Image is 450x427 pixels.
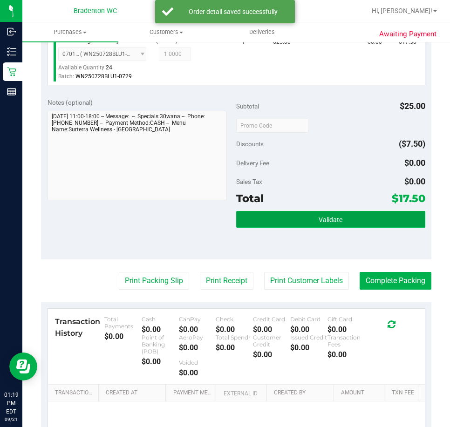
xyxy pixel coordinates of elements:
[236,178,262,185] span: Sales Tax
[179,343,216,352] div: $0.00
[327,325,365,334] div: $0.00
[216,325,253,334] div: $0.00
[55,389,95,397] a: Transaction ID
[237,28,287,36] span: Deliveries
[404,176,425,186] span: $0.00
[142,316,179,323] div: Cash
[379,29,436,40] span: Awaiting Payment
[179,368,216,377] div: $0.00
[264,272,349,290] button: Print Customer Labels
[319,216,342,224] span: Validate
[399,139,425,149] span: ($7.50)
[341,389,381,397] a: Amount
[7,27,16,36] inline-svg: Inbound
[119,272,189,290] button: Print Packing Slip
[104,316,142,330] div: Total Payments
[404,158,425,168] span: $0.00
[236,136,264,152] span: Discounts
[4,416,18,423] p: 09/21
[74,7,117,15] span: Bradenton WC
[216,334,253,341] div: Total Spendr
[327,316,365,323] div: Gift Card
[106,64,112,71] span: 24
[253,325,290,334] div: $0.00
[392,192,425,205] span: $17.50
[214,22,310,42] a: Deliveries
[118,22,214,42] a: Customers
[142,334,179,355] div: Point of Banking (POB)
[290,343,327,352] div: $0.00
[274,389,330,397] a: Created By
[253,350,290,359] div: $0.00
[173,389,213,397] a: Payment Method
[179,325,216,334] div: $0.00
[236,159,269,167] span: Delivery Fee
[392,389,415,397] a: Txn Fee
[327,334,365,348] div: Transaction Fees
[142,357,179,366] div: $0.00
[4,391,18,416] p: 01:19 PM EDT
[290,316,327,323] div: Debit Card
[104,332,142,341] div: $0.00
[178,7,288,16] div: Order detail saved successfully
[216,316,253,323] div: Check
[58,73,74,80] span: Batch:
[9,352,37,380] iframe: Resource center
[179,316,216,323] div: CanPay
[106,389,162,397] a: Created At
[372,7,432,14] span: Hi, [PERSON_NAME]!
[253,316,290,323] div: Credit Card
[236,119,308,133] input: Promo Code
[216,385,266,401] th: External ID
[179,334,216,341] div: AeroPay
[142,325,179,334] div: $0.00
[7,67,16,76] inline-svg: Retail
[75,73,132,80] span: WN250728BLU1-0729
[7,47,16,56] inline-svg: Inventory
[236,211,425,228] button: Validate
[290,325,327,334] div: $0.00
[22,28,118,36] span: Purchases
[22,22,118,42] a: Purchases
[236,192,264,205] span: Total
[58,61,151,79] div: Available Quantity:
[216,343,253,352] div: $0.00
[7,87,16,96] inline-svg: Reports
[236,102,259,110] span: Subtotal
[179,359,216,366] div: Voided
[327,350,365,359] div: $0.00
[400,101,425,111] span: $25.00
[253,334,290,348] div: Customer Credit
[360,272,431,290] button: Complete Packing
[290,334,327,341] div: Issued Credit
[200,272,253,290] button: Print Receipt
[119,28,214,36] span: Customers
[48,99,93,106] span: Notes (optional)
